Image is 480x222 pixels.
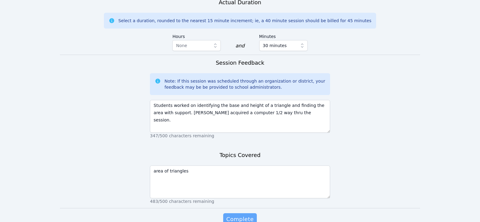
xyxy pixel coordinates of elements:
button: None [172,40,221,51]
div: Note: If this session was scheduled through an organization or district, your feedback may be be ... [164,78,325,90]
div: Select a duration, rounded to the nearest 15 minute increment; ie, a 40 minute session should be ... [118,18,371,24]
button: 30 minutes [259,40,308,51]
h3: Session Feedback [216,59,264,67]
span: None [176,43,187,48]
h3: Topics Covered [220,151,260,159]
p: 347/500 characters remaining [150,133,330,139]
textarea: Students worked on identifying the base and height of a triangle and finding the area with suppor... [150,100,330,133]
label: Minutes [259,31,308,40]
textarea: area of triangles [150,166,330,198]
span: 30 minutes [263,42,287,49]
label: Hours [172,31,221,40]
div: and [235,42,244,50]
p: 483/500 characters remaining [150,198,330,204]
